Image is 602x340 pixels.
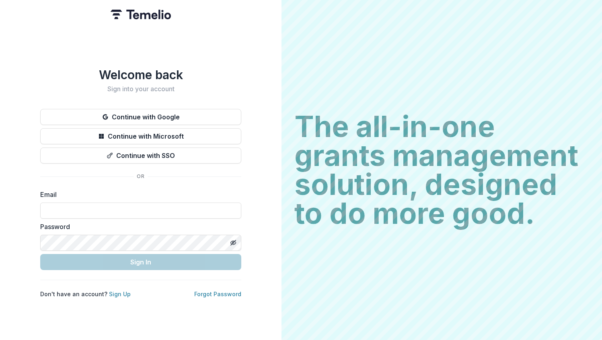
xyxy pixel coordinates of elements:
[40,85,241,93] h2: Sign into your account
[109,291,131,297] a: Sign Up
[227,236,240,249] button: Toggle password visibility
[40,68,241,82] h1: Welcome back
[40,290,131,298] p: Don't have an account?
[40,222,236,231] label: Password
[40,147,241,164] button: Continue with SSO
[40,128,241,144] button: Continue with Microsoft
[194,291,241,297] a: Forgot Password
[40,109,241,125] button: Continue with Google
[40,190,236,199] label: Email
[111,10,171,19] img: Temelio
[40,254,241,270] button: Sign In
